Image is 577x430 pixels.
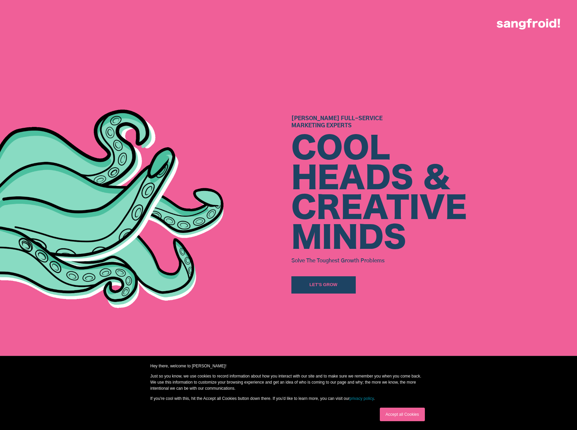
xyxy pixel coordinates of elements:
[350,396,374,401] a: privacy policy
[291,276,356,294] a: Let's Grow
[380,408,425,421] a: Accept all Cookies
[497,19,560,29] img: logo
[150,395,427,402] p: If you're cool with this, hit the Accept all Cookies button down there. If you'd like to learn mo...
[150,363,427,369] p: Hey there, welcome to [PERSON_NAME]!
[5,132,25,135] a: privacy policy
[309,281,337,288] div: Let's Grow
[150,373,427,391] p: Just so you know, we use cookies to record information about how you interact with our site and t...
